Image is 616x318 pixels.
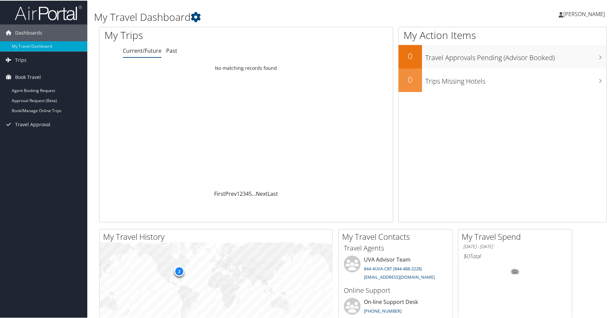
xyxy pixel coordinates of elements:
h1: My Travel Dashboard [94,9,439,24]
h1: My Trips [104,28,266,42]
a: 4 [246,189,249,197]
a: Current/Future [123,46,161,54]
span: Trips [15,51,27,68]
h6: Total [463,252,567,259]
a: [PHONE_NUMBER] [364,307,401,313]
a: 0Trips Missing Hotels [398,68,606,91]
h1: My Action Items [398,28,606,42]
span: $0 [463,252,469,259]
a: 2 [240,189,243,197]
h3: Travel Approvals Pending (Advisor Booked) [425,49,606,62]
span: Travel Approval [15,116,50,132]
h3: Travel Agents [344,243,447,252]
a: 0Travel Approvals Pending (Advisor Booked) [398,44,606,68]
li: UVA Advisor Team [340,255,451,282]
h3: Trips Missing Hotels [425,73,606,85]
tspan: 0% [512,269,518,273]
span: Dashboards [15,24,42,41]
h2: My Travel History [103,230,332,242]
span: … [252,189,256,197]
a: First [214,189,225,197]
a: Prev [225,189,237,197]
h2: My Travel Spend [462,230,572,242]
a: 1 [237,189,240,197]
a: [PERSON_NAME] [559,3,612,24]
h3: Online Support [344,285,447,294]
div: 2 [174,266,184,276]
a: [EMAIL_ADDRESS][DOMAIN_NAME] [364,273,435,279]
a: 5 [249,189,252,197]
a: Last [268,189,278,197]
a: 3 [243,189,246,197]
a: Next [256,189,268,197]
a: Past [166,46,177,54]
h2: 0 [398,50,422,61]
span: Book Travel [15,68,41,85]
span: [PERSON_NAME] [563,10,605,17]
a: 844-4UVA-CBT (844-488-2228) [364,265,422,271]
img: airportal-logo.png [15,4,82,20]
h6: [DATE] - [DATE] [463,243,567,249]
h2: 0 [398,73,422,85]
h2: My Travel Contacts [342,230,452,242]
td: No matching records found [99,61,393,74]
